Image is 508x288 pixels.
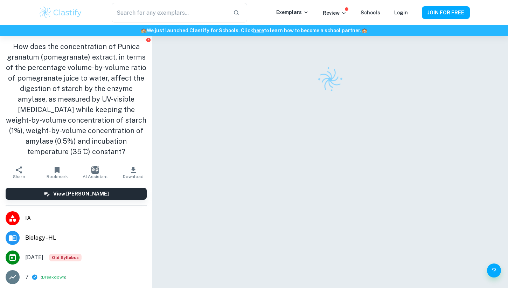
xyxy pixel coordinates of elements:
span: 🏫 [361,28,367,33]
img: AI Assistant [91,166,99,174]
button: AI Assistant [76,163,114,182]
span: [DATE] [25,253,43,262]
span: Download [123,174,144,179]
img: Clastify logo [39,6,83,20]
p: 7 [25,273,29,281]
input: Search for any exemplars... [112,3,227,22]
button: Bookmark [38,163,76,182]
span: ( ) [41,274,67,281]
a: Login [394,10,408,15]
span: IA [25,214,147,222]
a: here [253,28,264,33]
button: Help and Feedback [487,263,501,277]
span: 🏫 [141,28,147,33]
span: Old Syllabus [49,254,82,261]
span: Biology - HL [25,234,147,242]
span: Bookmark [47,174,68,179]
button: View [PERSON_NAME] [6,188,147,200]
button: Report issue [146,37,151,42]
span: Share [13,174,25,179]
img: Clastify logo [313,62,348,97]
h6: View [PERSON_NAME] [53,190,109,198]
p: Review [323,9,347,17]
div: Starting from the May 2025 session, the Biology IA requirements have changed. It's OK to refer to... [49,254,82,261]
p: Exemplars [276,8,309,16]
button: JOIN FOR FREE [422,6,470,19]
button: Download [114,163,152,182]
h1: How does the concentration of Punica granatum (pomegranate) extract, in terms of the percentage v... [6,41,147,157]
h6: We just launched Clastify for Schools. Click to learn how to become a school partner. [1,27,507,34]
button: Breakdown [42,274,65,280]
span: AI Assistant [83,174,108,179]
a: Schools [361,10,380,15]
